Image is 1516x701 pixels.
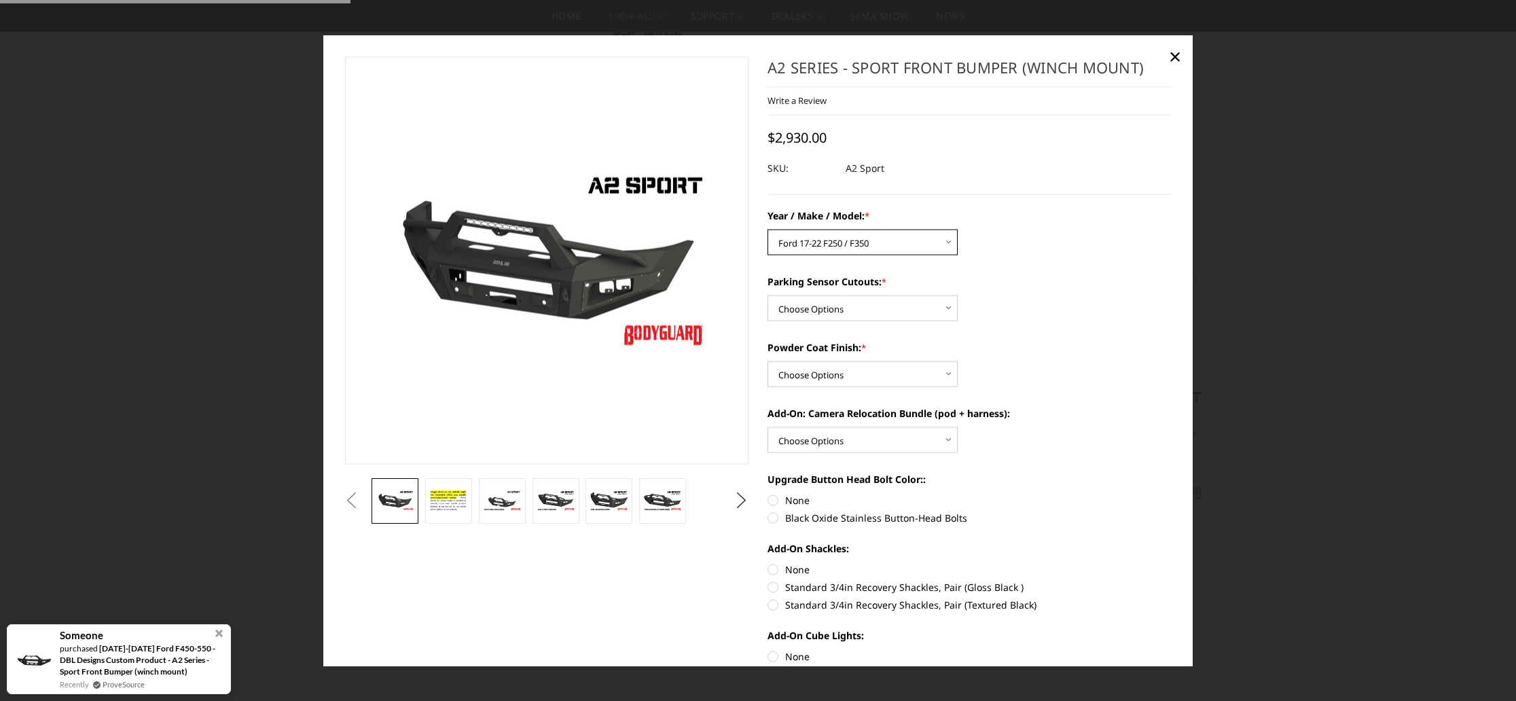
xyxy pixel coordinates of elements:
[1164,45,1186,67] a: Close
[768,209,1172,223] label: Year / Make / Model:
[768,128,827,147] span: $2,930.00
[768,56,1172,87] h1: A2 Series - Sport Front Bumper (winch mount)
[768,472,1172,486] label: Upgrade Button Head Bolt Color::
[537,490,575,511] img: A2 Series - Sport Front Bumper (winch mount)
[483,490,522,511] img: A2 Series - Sport Front Bumper (winch mount)
[1169,41,1181,70] span: ×
[1448,636,1516,701] iframe: Chat Widget
[768,340,1172,355] label: Powder Coat Finish:
[768,274,1172,289] label: Parking Sensor Cutouts:
[342,490,362,511] button: Previous
[60,679,89,690] span: Recently
[768,94,827,107] a: Write a Review
[768,598,1172,612] label: Standard 3/4in Recovery Shackles, Pair (Textured Black)
[732,490,752,511] button: Next
[768,511,1172,525] label: Black Oxide Stainless Button-Head Bolts
[768,562,1172,577] label: None
[643,490,682,511] img: A2 Series - Sport Front Bumper (winch mount)
[429,487,468,514] img: A2 Series - Sport Front Bumper (winch mount)
[768,628,1172,643] label: Add-On Cube Lights:
[846,156,884,181] dd: A2 Sport
[768,580,1172,594] label: Standard 3/4in Recovery Shackles, Pair (Gloss Black )
[345,56,749,464] a: A2 Series - Sport Front Bumper (winch mount)
[11,649,55,670] img: provesource social proof notification image
[768,541,1172,556] label: Add-On Shackles:
[376,490,414,511] img: A2 Series - Sport Front Bumper (winch mount)
[60,630,103,641] span: Someone
[590,490,628,511] img: A2 Series - Sport Front Bumper (winch mount)
[60,643,215,677] a: [DATE]-[DATE] Ford F450-550 - DBL Designs Custom Product - A2 Series - Sport Front Bumper (winch ...
[768,406,1172,420] label: Add-On: Camera Relocation Bundle (pod + harness):
[768,649,1172,664] label: None
[60,643,98,653] span: purchased
[768,493,1172,507] label: None
[103,679,145,690] a: ProveSource
[768,156,835,181] dt: SKU:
